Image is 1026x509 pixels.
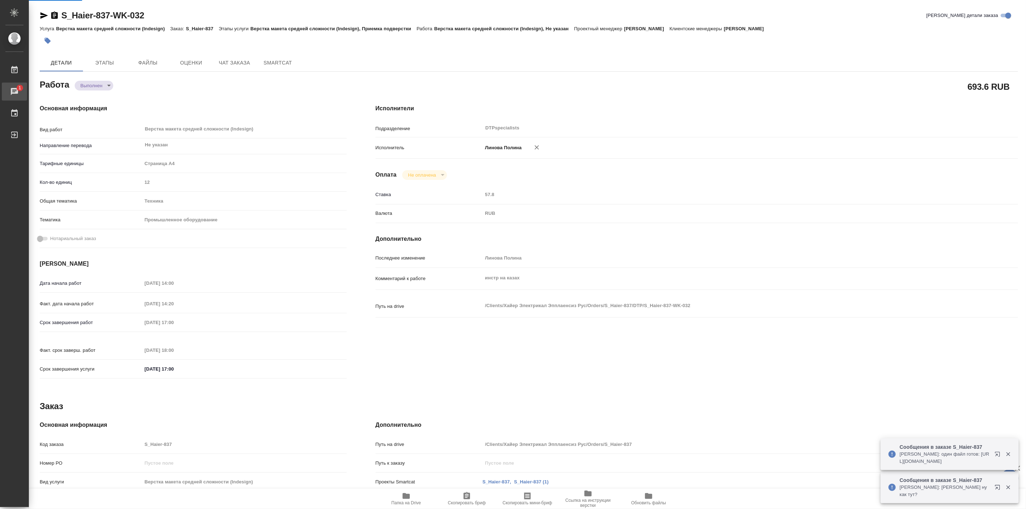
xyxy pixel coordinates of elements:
div: RUB [483,207,965,220]
textarea: /Clients/Хайер Электрикал Эпплаенсиз Рус/Orders/S_Haier-837/DTP/S_Haier-837-WK-032 [483,300,965,312]
button: Закрыть [1001,484,1016,491]
button: Добавить тэг [40,33,56,49]
input: Пустое поле [142,177,347,187]
span: SmartCat [260,58,295,67]
input: Пустое поле [142,345,205,355]
button: Скопировать бриф [437,489,497,509]
p: Направление перевода [40,142,142,149]
span: Скопировать мини-бриф [503,500,552,505]
p: Клиентские менеджеры [670,26,724,31]
p: Комментарий к работе [376,275,483,282]
a: S_Haier-837 (1) [514,479,549,484]
p: Сообщения в заказе S_Haier-837 [900,443,990,451]
p: Верстка макета средней сложности (Indesign), Не указан [434,26,574,31]
p: Ставка [376,191,483,198]
div: Выполнен [402,170,447,180]
span: Файлы [131,58,165,67]
span: Чат заказа [217,58,252,67]
p: Вид работ [40,126,142,133]
div: Выполнен [75,81,113,90]
input: Пустое поле [483,458,965,468]
p: Линова Полина [483,144,522,151]
input: Пустое поле [142,278,205,288]
p: Заказ: [170,26,186,31]
input: Пустое поле [483,439,965,450]
h2: Заказ [40,400,63,412]
p: Общая тематика [40,198,142,205]
p: Факт. срок заверш. работ [40,347,142,354]
a: 1 [2,83,27,101]
p: Факт. дата начала работ [40,300,142,307]
button: Открыть в новой вкладке [990,447,1008,464]
p: Проекты Smartcat [376,478,483,486]
p: Последнее изменение [376,254,483,262]
p: Верстка макета средней сложности (Indesign), Приемка подверстки [250,26,417,31]
p: Вид услуги [40,478,142,486]
input: Пустое поле [483,253,965,263]
p: Работа [417,26,434,31]
button: Скопировать мини-бриф [497,489,558,509]
p: [PERSON_NAME]: [PERSON_NAME] ну как тут? [900,484,990,498]
textarea: инстр на казах [483,272,965,284]
span: Ссылка на инструкции верстки [562,498,614,508]
span: Папка на Drive [391,500,421,505]
input: Пустое поле [142,317,205,328]
button: Выполнен [78,83,105,89]
input: Пустое поле [142,439,347,450]
span: 1 [14,84,25,92]
p: S_Haier-837 [186,26,219,31]
button: Открыть в новой вкладке [990,480,1008,497]
p: Верстка макета средней сложности (Indesign) [56,26,170,31]
button: Обновить файлы [618,489,679,509]
button: Ссылка на инструкции верстки [558,489,618,509]
p: Срок завершения услуги [40,366,142,373]
span: Обновить файлы [631,500,666,505]
p: Исполнитель [376,144,483,151]
h4: [PERSON_NAME] [40,260,347,268]
p: Срок завершения работ [40,319,142,326]
input: Пустое поле [142,298,205,309]
p: Дата начала работ [40,280,142,287]
span: [PERSON_NAME] детали заказа [926,12,998,19]
button: Закрыть [1001,451,1016,457]
button: Не оплачена [406,172,438,178]
p: [PERSON_NAME]: один файл готов: [URL][DOMAIN_NAME] [900,451,990,465]
p: Валюта [376,210,483,217]
h2: Работа [40,78,69,90]
p: [PERSON_NAME] [624,26,670,31]
h4: Основная информация [40,104,347,113]
input: ✎ Введи что-нибудь [142,364,205,374]
h4: Оплата [376,171,397,179]
p: Подразделение [376,125,483,132]
p: Тематика [40,216,142,223]
h4: Основная информация [40,421,347,429]
input: Пустое поле [142,458,347,468]
button: Папка на Drive [376,489,437,509]
span: Этапы [87,58,122,67]
div: Техника [142,195,347,207]
p: Кол-во единиц [40,179,142,186]
span: Оценки [174,58,209,67]
p: Проектный менеджер [574,26,624,31]
a: S_Haier-837, [483,479,512,484]
p: Путь на drive [376,303,483,310]
button: Скопировать ссылку для ЯМессенджера [40,11,48,20]
span: Детали [44,58,79,67]
p: Услуга [40,26,56,31]
p: Номер РО [40,460,142,467]
p: Этапы услуги [219,26,250,31]
p: Путь к заказу [376,460,483,467]
h4: Дополнительно [376,235,1018,243]
p: Путь на drive [376,441,483,448]
h4: Дополнительно [376,421,1018,429]
button: Скопировать ссылку [50,11,59,20]
input: Пустое поле [483,189,965,200]
span: Нотариальный заказ [50,235,96,242]
h4: Исполнители [376,104,1018,113]
div: Страница А4 [142,158,347,170]
span: Скопировать бриф [448,500,486,505]
input: Пустое поле [142,477,347,487]
h2: 693.6 RUB [968,80,1010,93]
p: Сообщения в заказе S_Haier-837 [900,477,990,484]
div: Промышленное оборудование [142,214,347,226]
